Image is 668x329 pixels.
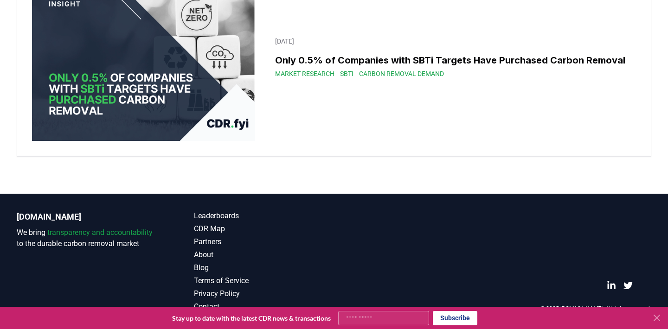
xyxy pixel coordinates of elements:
[194,301,334,312] a: Contact
[607,281,616,290] a: LinkedIn
[17,227,157,249] p: We bring to the durable carbon removal market
[540,305,651,312] p: © 2025 [DOMAIN_NAME]. All rights reserved.
[340,69,353,78] span: SBTi
[275,37,630,46] p: [DATE]
[275,69,334,78] span: Market Research
[194,262,334,273] a: Blog
[194,288,334,299] a: Privacy Policy
[194,275,334,286] a: Terms of Service
[194,210,334,221] a: Leaderboards
[194,249,334,260] a: About
[194,223,334,234] a: CDR Map
[194,236,334,247] a: Partners
[270,31,636,84] a: [DATE]Only 0.5% of Companies with SBTi Targets Have Purchased Carbon RemovalMarket ResearchSBTiCa...
[359,69,444,78] span: Carbon Removal Demand
[275,53,630,67] h3: Only 0.5% of Companies with SBTi Targets Have Purchased Carbon Removal
[623,281,633,290] a: Twitter
[47,228,153,237] span: transparency and accountability
[17,210,157,223] p: [DOMAIN_NAME]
